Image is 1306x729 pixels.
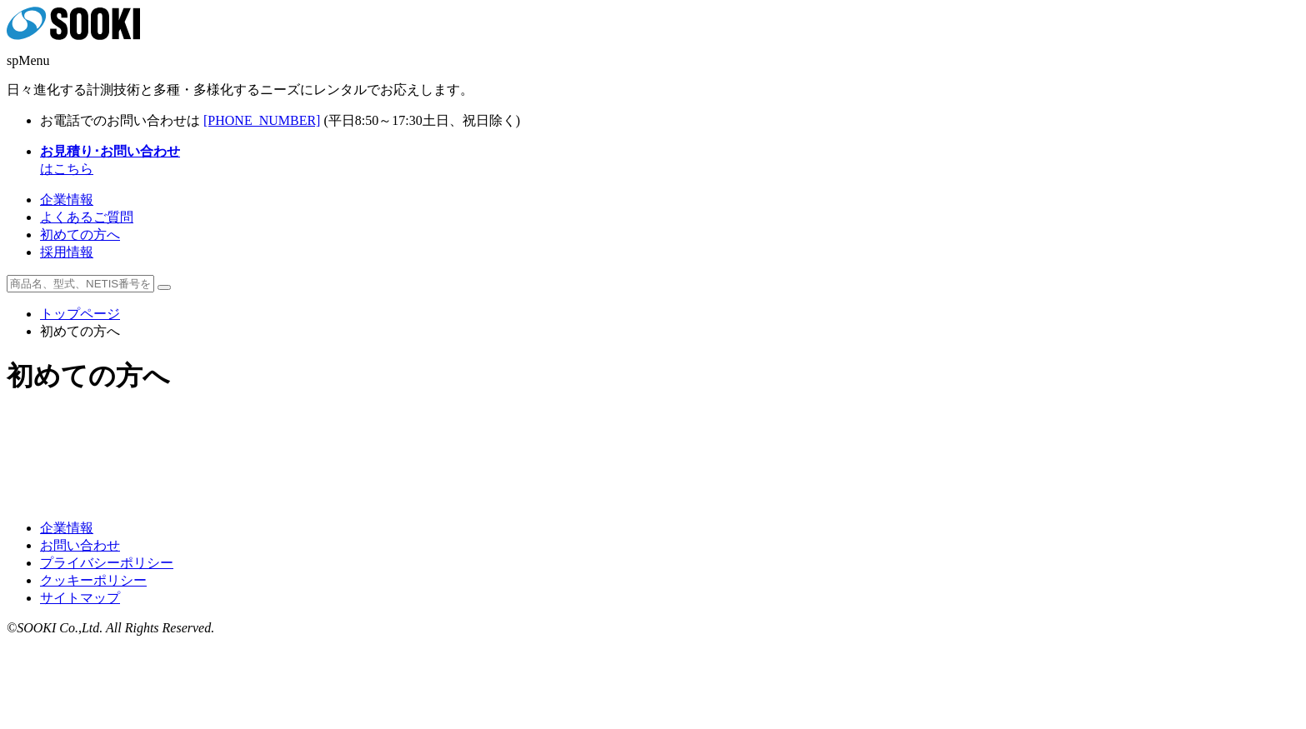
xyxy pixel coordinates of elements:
input: 商品名、型式、NETIS番号を入力してください [7,275,154,292]
a: プライバシーポリシー [40,556,173,570]
p: 日々進化する計測技術と多種・多様化するニーズにレンタルでお応えします。 [7,82,1299,99]
a: トップページ [40,307,120,321]
strong: お見積り･お問い合わせ [40,144,180,158]
a: 企業情報 [40,192,93,207]
a: クッキーポリシー [40,573,147,587]
span: 8:50 [355,113,378,127]
span: はこちら [40,144,180,176]
a: [PHONE_NUMBER] [203,113,320,127]
span: (平日 ～ 土日、祝日除く) [323,113,520,127]
a: 採用情報 [40,245,93,259]
a: お問い合わせ [40,538,120,552]
span: お電話でのお問い合わせは [40,113,200,127]
span: spMenu [7,53,50,67]
a: よくあるご質問 [40,210,133,224]
address: ©SOOKI Co.,Ltd. All Rights Reserved. [7,621,1299,636]
span: 17:30 [392,113,422,127]
a: お見積り･お問い合わせはこちら [40,144,180,176]
a: 初めての方へ [40,227,120,242]
h1: 初めての方へ [7,358,1299,395]
a: サイトマップ [40,591,120,605]
a: 企業情報 [40,521,93,535]
li: 初めての方へ [40,323,1299,341]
